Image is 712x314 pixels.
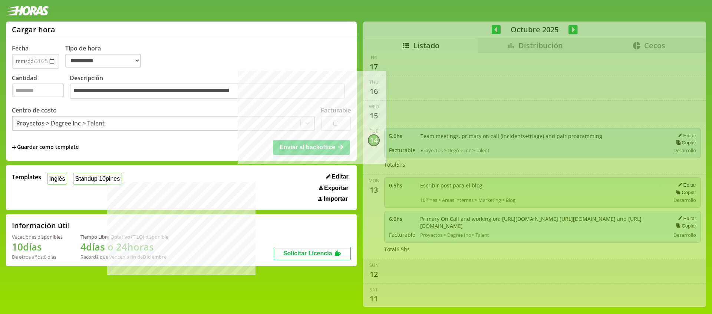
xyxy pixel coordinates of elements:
[12,143,16,151] span: +
[324,173,351,180] button: Editar
[324,185,349,192] span: Exportar
[80,240,168,254] h1: 4 días o 24 horas
[80,254,168,260] div: Recordá que vencen a fin de
[70,84,345,99] textarea: Descripción
[332,173,348,180] span: Editar
[274,247,351,260] button: Solicitar Licencia
[12,173,41,181] span: Templates
[12,233,63,240] div: Vacaciones disponibles
[12,44,29,52] label: Fecha
[12,240,63,254] h1: 10 días
[12,24,55,35] h1: Cargar hora
[12,106,57,114] label: Centro de costo
[273,140,350,154] button: Enviar al backoffice
[283,250,332,256] span: Solicitar Licencia
[280,144,335,150] span: Enviar al backoffice
[65,44,147,69] label: Tipo de hora
[65,54,141,68] select: Tipo de hora
[143,254,167,260] b: Diciembre
[12,254,63,260] div: De otros años: 0 días
[12,220,70,230] h2: Información útil
[12,143,79,151] span: +Guardar como template
[47,173,67,184] button: Inglés
[70,74,351,101] label: Descripción
[12,74,70,101] label: Cantidad
[324,196,348,202] span: Importar
[12,84,64,97] input: Cantidad
[317,184,351,192] button: Exportar
[6,6,49,16] img: logotipo
[321,106,351,114] label: Facturable
[80,233,168,240] div: Tiempo Libre Optativo (TiLO) disponible
[16,119,105,127] div: Proyectos > Degree Inc > Talent
[73,173,122,184] button: Standup 10pines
